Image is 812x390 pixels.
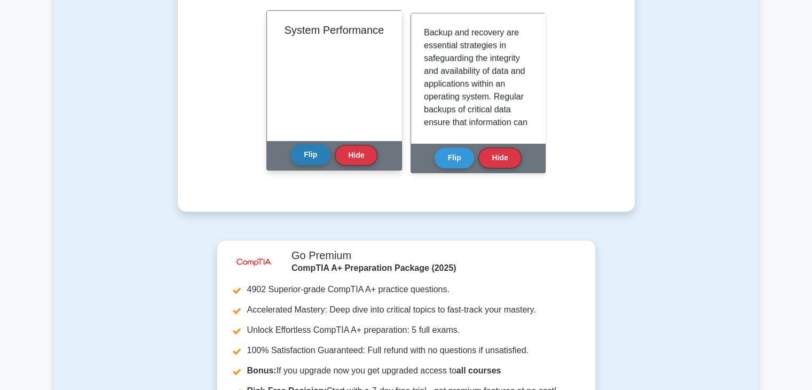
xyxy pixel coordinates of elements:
[335,145,377,166] button: Hide
[280,24,388,36] h2: System Performance
[478,147,521,168] button: Hide
[290,144,330,165] button: Flip
[424,26,528,372] p: Backup and recovery are essential strategies in safeguarding the integrity and availability of da...
[435,147,475,168] button: Flip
